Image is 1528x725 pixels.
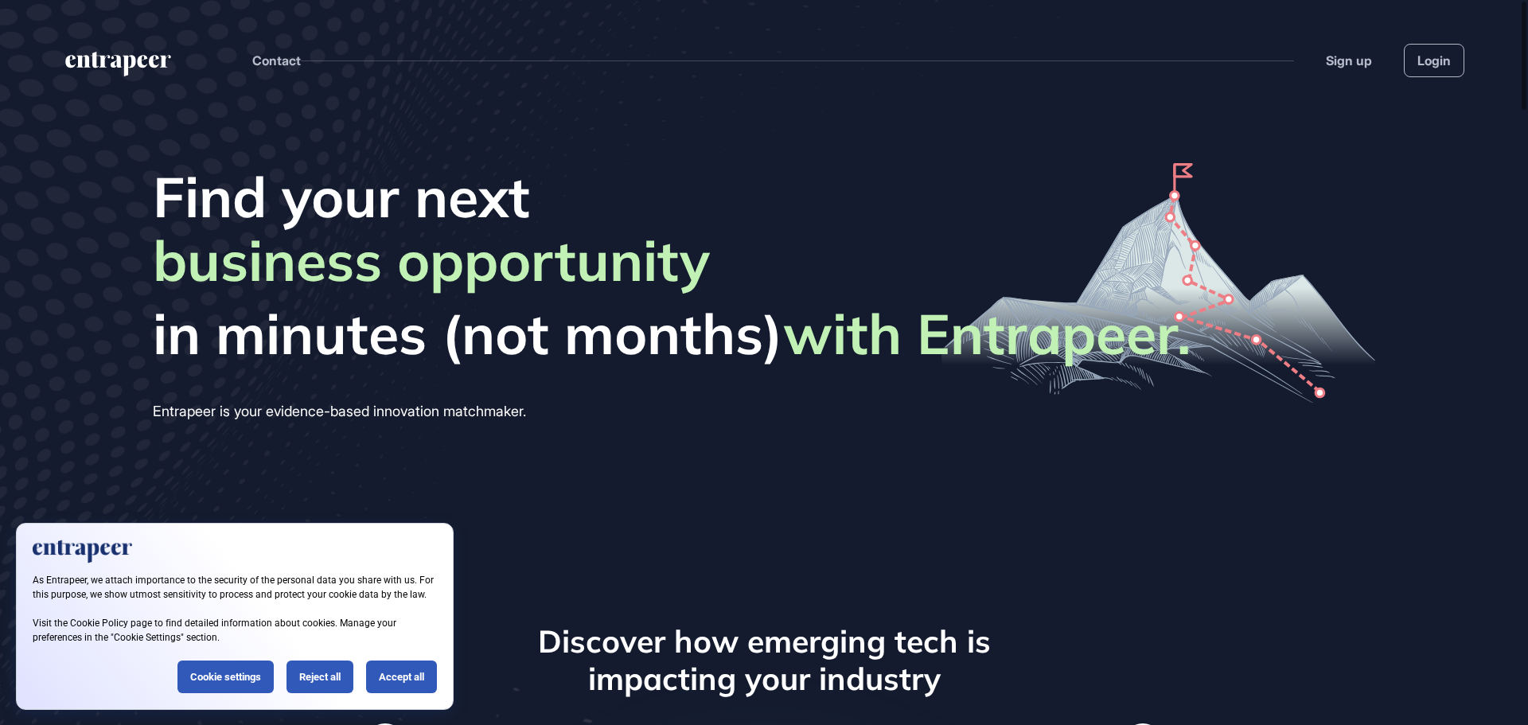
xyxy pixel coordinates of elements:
strong: with Entrapeer. [783,298,1191,368]
button: Contact [252,50,301,71]
h3: Discover how emerging tech is [366,623,1162,661]
span: Find your next [153,163,1191,230]
h3: impacting your industry [366,661,1162,698]
a: entrapeer-logo [64,52,173,82]
a: Login [1404,44,1464,77]
a: Sign up [1326,51,1372,70]
span: business opportunity [153,227,710,300]
span: in minutes (not months) [153,300,1191,367]
div: Entrapeer is your evidence-based innovation matchmaker. [153,399,1191,424]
